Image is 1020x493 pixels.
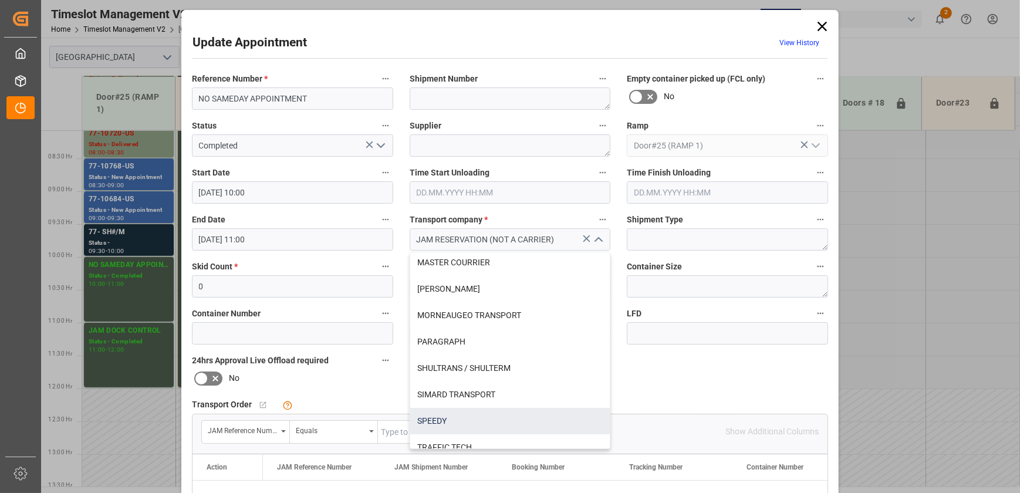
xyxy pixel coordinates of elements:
button: Empty container picked up (FCL only) [813,71,828,86]
span: Container Size [627,261,682,273]
span: Skid Count [192,261,238,273]
input: DD.MM.YYYY HH:MM [192,181,393,204]
input: Type to search [378,421,594,443]
div: [PERSON_NAME] [410,276,610,302]
div: PARAGRAPH [410,329,610,355]
button: Shipment Type [813,212,828,227]
button: close menu [589,231,606,249]
button: Transport company * [595,212,610,227]
button: Reference Number * [378,71,393,86]
input: Type to search/select [627,134,828,157]
button: open menu [290,421,378,443]
span: Status [192,120,217,132]
span: Container Number [192,308,261,320]
a: View History [779,39,819,47]
span: End Date [192,214,225,226]
span: No [664,90,674,103]
span: JAM Shipment Number [394,463,468,471]
button: Container Number [378,306,393,321]
button: open menu [371,137,389,155]
button: LFD [813,306,828,321]
span: Time Start Unloading [410,167,489,179]
span: Supplier [410,120,441,132]
input: DD.MM.YYYY HH:MM [410,181,611,204]
span: Transport Order [192,399,252,411]
button: open menu [806,137,823,155]
h2: Update Appointment [192,33,307,52]
span: Booking Number [512,463,565,471]
input: DD.MM.YYYY HH:MM [627,181,828,204]
button: Status [378,118,393,133]
span: Transport company [410,214,488,226]
button: 24hrs Approval Live Offload required [378,353,393,368]
span: Shipment Type [627,214,683,226]
button: Shipment Number [595,71,610,86]
span: No [229,372,239,384]
span: Empty container picked up (FCL only) [627,73,765,85]
div: JAM Reference Number [208,423,277,436]
button: Time Start Unloading [595,165,610,180]
button: Time Finish Unloading [813,165,828,180]
button: open menu [202,421,290,443]
input: DD.MM.YYYY HH:MM [192,228,393,251]
span: Reference Number [192,73,268,85]
span: Tracking Number [629,463,683,471]
span: Container Number [747,463,803,471]
span: Time Finish Unloading [627,167,711,179]
div: Equals [296,423,365,436]
div: SIMARD TRANSPORT [410,381,610,408]
button: Start Date [378,165,393,180]
span: Start Date [192,167,230,179]
button: End Date [378,212,393,227]
button: Ramp [813,118,828,133]
input: Type to search/select [192,134,393,157]
div: SHULTRANS / SHULTERM [410,355,610,381]
button: Skid Count * [378,259,393,274]
button: Supplier [595,118,610,133]
span: JAM Reference Number [277,463,352,471]
span: LFD [627,308,641,320]
button: Container Size [813,259,828,274]
div: TRAFFIC TECH [410,434,610,461]
span: Shipment Number [410,73,478,85]
div: MORNEAUGEO TRANSPORT [410,302,610,329]
span: 24hrs Approval Live Offload required [192,354,329,367]
div: MASTER COURRIER [410,249,610,276]
span: Ramp [627,120,649,132]
div: SPEEDY [410,408,610,434]
div: Action [207,463,227,471]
